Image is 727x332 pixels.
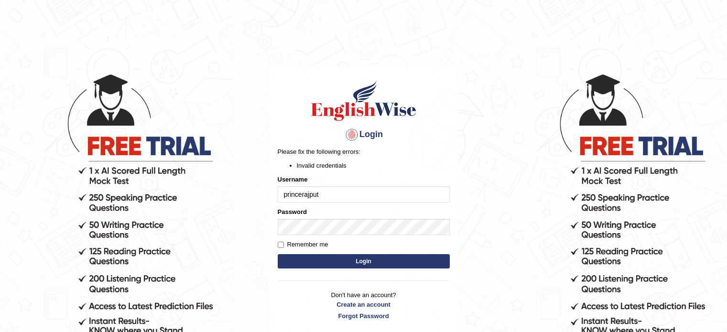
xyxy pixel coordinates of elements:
p: Don't have an account? [278,290,450,320]
label: Remember me [278,240,328,249]
input: Remember me [278,242,284,248]
li: Invalid credentials [297,161,450,170]
a: Create an account [278,300,450,309]
a: Forgot Password [278,311,450,321]
button: Login [278,254,450,268]
label: Username [278,175,308,184]
label: Password [278,207,307,216]
h4: Login [278,127,450,142]
p: Please fix the following errors: [278,147,450,156]
img: Logo of English Wise sign in for intelligent practice with AI [309,79,418,122]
